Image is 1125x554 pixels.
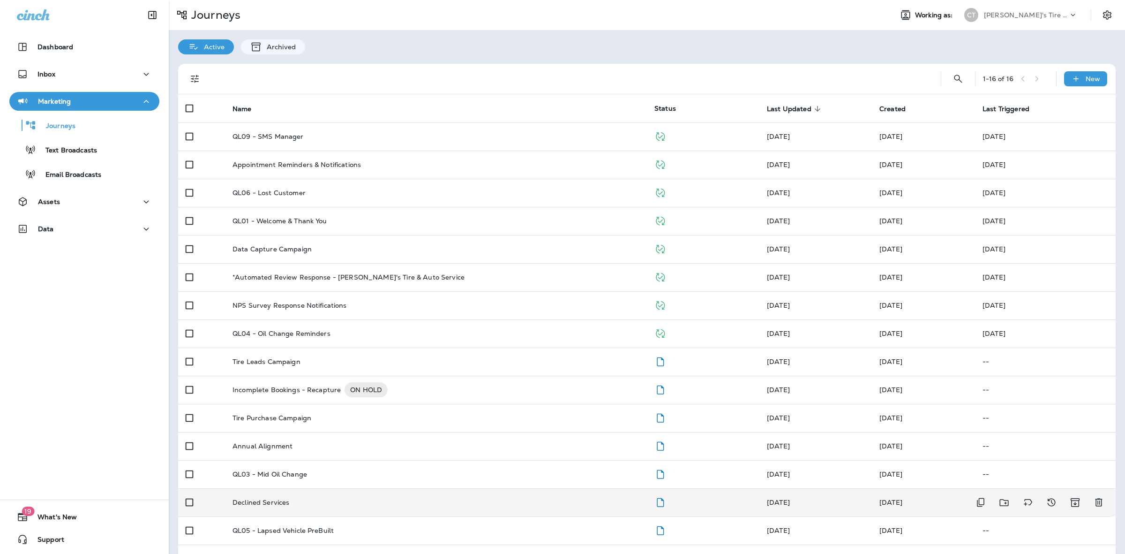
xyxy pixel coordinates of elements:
p: Journeys [187,8,240,22]
span: Draft [654,357,666,365]
span: Sarah Miller [879,189,902,197]
p: Tire Purchase Campaign [232,414,311,422]
span: Published [654,328,666,337]
span: Created [879,105,918,113]
span: J-P Scoville [767,386,790,394]
td: [DATE] [975,122,1116,151]
p: Incomplete Bookings - Recapture [232,382,341,397]
p: Declined Services [232,499,289,506]
p: -- [982,386,1108,394]
span: Name [232,105,252,113]
p: Journeys [37,122,75,131]
p: Marketing [38,98,71,105]
span: J-P Scoville [879,160,902,169]
button: Move to folder [995,493,1014,512]
td: [DATE] [975,263,1116,291]
p: New [1086,75,1100,83]
p: -- [982,442,1108,450]
p: Data Capture Campaign [232,245,312,253]
span: J-P Scoville [879,357,902,366]
p: -- [982,358,1108,365]
span: Last Triggered [982,105,1029,113]
p: Appointment Reminders & Notifications [232,161,361,168]
button: Email Broadcasts [9,164,159,184]
span: Published [654,300,666,309]
span: Draft [654,469,666,478]
button: Filters [186,69,204,88]
p: QL06 - Lost Customer [232,189,306,197]
span: Eluwa Monday [767,526,790,535]
span: J-P Scoville [879,329,902,338]
span: Developer Integrations [767,217,790,225]
p: -- [982,527,1108,534]
span: J-P Scoville [879,442,902,450]
span: J-P Scoville [879,301,902,310]
button: Data [9,220,159,238]
p: Dashboard [37,43,73,51]
button: 19What's New [9,508,159,526]
span: Eluwa Monday [879,470,902,478]
p: QL05 - Lapsed Vehicle PreBuilt [232,527,334,534]
button: Dashboard [9,38,159,56]
span: Published [654,244,666,252]
button: View Changelog [1042,493,1061,512]
p: [PERSON_NAME]'s Tire & Auto [984,11,1068,19]
p: Text Broadcasts [36,146,97,155]
button: Duplicate [971,493,990,512]
button: Journeys [9,115,159,135]
span: Developer Integrations [767,245,790,253]
span: J-P Scoville [767,189,790,197]
span: J-P Scoville [879,217,902,225]
button: Add tags [1019,493,1037,512]
span: J-P Scoville [879,132,902,141]
span: Published [654,272,666,281]
span: J-P Scoville [879,414,902,422]
span: Eluwa Monday [767,498,790,507]
span: Eluwa Monday [767,442,790,450]
span: Draft [654,385,666,393]
span: J-P Scoville [767,132,790,141]
p: QL03 - Mid Oil Change [232,471,307,478]
div: 1 - 16 of 16 [983,75,1013,83]
span: Published [654,159,666,168]
p: Email Broadcasts [36,171,101,180]
td: [DATE] [975,151,1116,179]
span: J-P Scoville [767,357,790,366]
p: Archived [262,43,296,51]
td: [DATE] [975,235,1116,263]
td: [DATE] [975,207,1116,235]
button: Collapse Sidebar [139,6,165,24]
button: Marketing [9,92,159,111]
td: [DATE] [975,291,1116,319]
span: Draft [654,525,666,534]
span: J-P Scoville [767,329,790,338]
button: Archive [1065,493,1085,512]
button: Support [9,530,159,549]
span: Published [654,188,666,196]
p: QL09 - SMS Manager [232,133,304,140]
span: J-P Scoville [767,301,790,310]
div: CT [964,8,978,22]
td: [DATE] [975,319,1116,348]
span: Eluwa Monday [879,498,902,507]
p: QL04 - Oil Change Reminders [232,330,330,337]
p: Inbox [37,70,55,78]
p: Active [199,43,225,51]
span: Published [654,216,666,224]
span: ON HOLD [345,385,388,395]
button: Text Broadcasts [9,140,159,159]
span: Support [28,536,64,547]
span: Created [879,105,906,113]
p: Annual Alignment [232,442,292,450]
span: Name [232,105,264,113]
p: Assets [38,198,60,205]
button: Inbox [9,65,159,83]
p: -- [982,414,1108,422]
p: QL01 - Welcome & Thank You [232,217,327,225]
span: Draft [654,413,666,421]
button: Settings [1099,7,1116,23]
td: [DATE] [975,179,1116,207]
p: Tire Leads Campaign [232,358,300,365]
span: Published [654,131,666,140]
span: 19 [22,507,34,516]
